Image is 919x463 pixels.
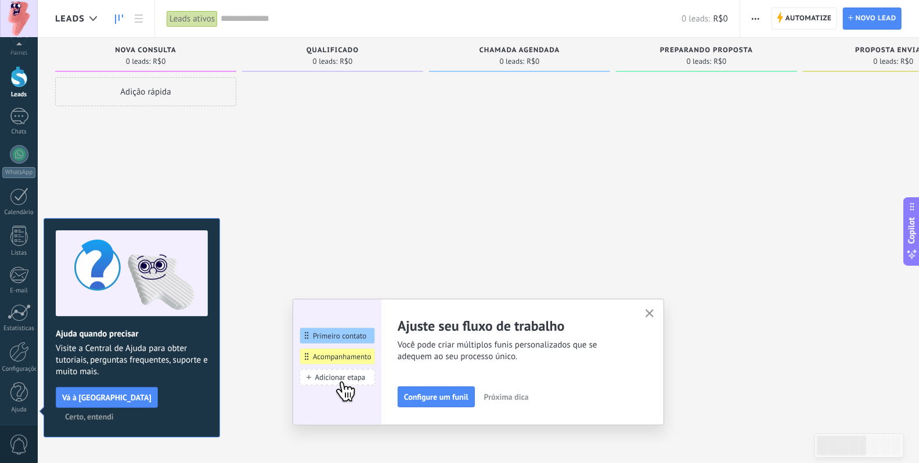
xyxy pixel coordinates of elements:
[874,58,899,65] span: 0 leads:
[622,46,791,56] div: Preparando proposta
[115,46,176,55] span: Nova consulta
[61,46,230,56] div: Nova consulta
[65,413,114,421] span: Certo, entendi
[307,46,359,55] span: Qualificado
[2,128,36,136] div: Chats
[785,8,832,29] span: Automatize
[2,91,36,99] div: Leads
[856,8,896,29] span: Novo lead
[479,388,534,406] button: Próxima dica
[60,408,119,425] button: Certo, entendi
[2,366,36,373] div: Configurações
[772,8,837,30] a: Automatize
[2,167,35,178] div: WhatsApp
[153,58,165,65] span: R$0
[2,287,36,295] div: E-mail
[687,58,712,65] span: 0 leads:
[906,218,918,244] span: Copilot
[2,249,36,257] div: Listas
[484,393,529,401] span: Próxima dica
[747,8,764,30] button: Mais
[398,339,631,363] span: Você pode criar múltiplos funis personalizados que se adequem ao seu processo único.
[56,328,208,339] h2: Ajuda quando precisar
[56,387,158,408] button: Vá à [GEOGRAPHIC_DATA]
[2,209,36,216] div: Calendário
[109,8,129,30] a: Leads
[398,386,475,407] button: Configure um funil
[129,8,149,30] a: Lista
[313,58,338,65] span: 0 leads:
[56,343,208,378] span: Visite a Central de Ajuda para obter tutoriais, perguntas frequentes, suporte e muito mais.
[55,77,236,106] div: Adição rápida
[55,13,85,24] span: Leads
[62,393,152,401] span: Vá à [GEOGRAPHIC_DATA]
[248,46,417,56] div: Qualificado
[167,10,218,27] div: Leads ativos
[713,13,728,24] span: R$0
[900,58,913,65] span: R$0
[682,13,710,24] span: 0 leads:
[435,46,604,56] div: Chamada agendada
[843,8,902,30] a: Novo lead
[713,58,726,65] span: R$0
[404,393,468,401] span: Configure um funil
[398,317,631,335] h2: Ajuste seu fluxo de trabalho
[480,46,560,55] span: Chamada agendada
[500,58,525,65] span: 0 leads:
[660,46,753,55] span: Preparando proposta
[2,406,36,414] div: Ajuda
[126,58,151,65] span: 0 leads:
[527,58,539,65] span: R$0
[2,325,36,332] div: Estatísticas
[340,58,352,65] span: R$0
